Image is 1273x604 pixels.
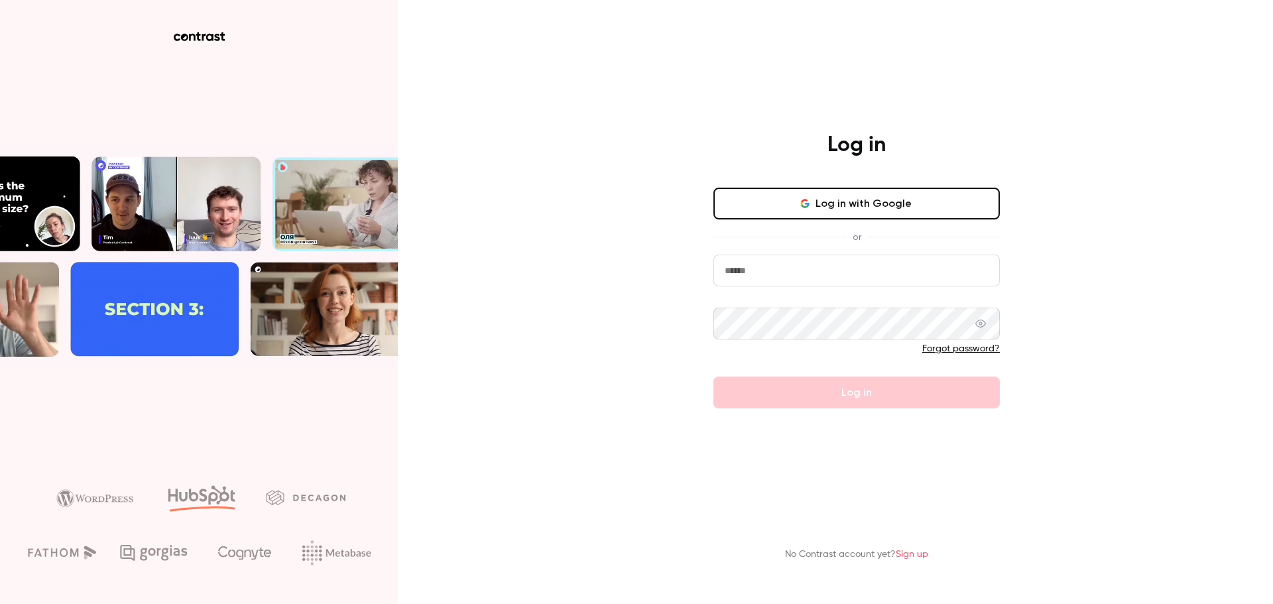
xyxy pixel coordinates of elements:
[785,548,928,562] p: No Contrast account yet?
[827,132,886,158] h4: Log in
[266,490,345,505] img: decagon
[896,550,928,559] a: Sign up
[846,230,868,244] span: or
[713,188,1000,219] button: Log in with Google
[922,344,1000,353] a: Forgot password?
